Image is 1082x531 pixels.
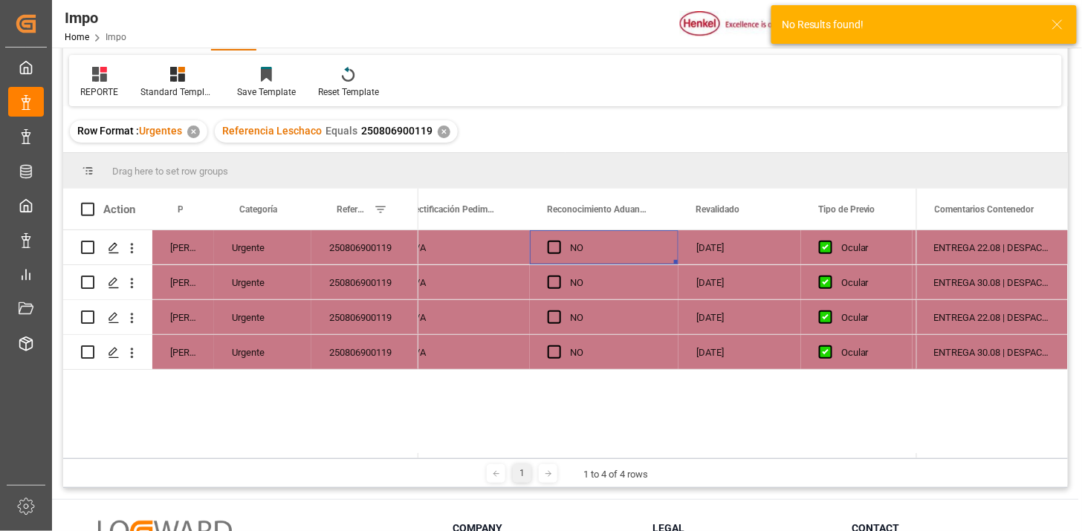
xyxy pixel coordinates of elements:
div: Press SPACE to select this row. [916,230,1068,265]
div: Save Template [237,85,296,99]
div: [DATE] [913,265,1035,299]
a: Home [65,32,89,42]
span: Referencia Leschaco [222,125,322,137]
div: Reset Template [318,85,379,99]
div: [DATE] [913,230,1035,264]
span: Comentarios Contenedor [935,204,1034,215]
div: ENTREGA 30.08 | DESPACHO REPROGRAMADO POR SATURACIÓN EN PUERTO (FECHA INICIAL 20.08) [916,265,1068,299]
div: Urgente [214,335,311,369]
span: 250806900119 [361,125,433,137]
div: Standard Templates [140,85,215,99]
div: NO [570,336,661,370]
span: Categoría [239,204,277,215]
div: Press SPACE to select this row. [63,230,418,265]
div: 250806900119 [311,265,418,299]
div: Action [103,203,135,216]
div: Ocular [841,266,895,300]
div: No Results found! [782,17,1037,33]
div: [PERSON_NAME] [152,335,214,369]
div: N/A [392,230,530,264]
span: Equals [325,125,357,137]
div: 250806900119 [311,335,418,369]
div: N/A [392,265,530,299]
span: Rectificación Pedimento [409,204,498,215]
div: 250806900119 [311,300,418,334]
div: ENTREGA 22.08 | DESPACHO REPROGRAMADO POR SATURACIÓN EN PUERTO (FECHA INICIAL 20.08) [916,230,1068,264]
span: Revalidado [696,204,739,215]
div: 1 to 4 of 4 rows [583,467,648,482]
span: Row Format : [77,125,139,137]
div: NO [570,266,661,300]
div: Press SPACE to select this row. [63,300,418,335]
div: ✕ [438,126,450,138]
div: [PERSON_NAME] [152,230,214,264]
div: Ocular [841,301,895,335]
div: Press SPACE to select this row. [916,335,1068,370]
span: Persona responsable de seguimiento [178,204,183,215]
div: [DATE] [678,335,801,369]
div: Impo [65,7,126,29]
div: [DATE] [678,230,801,264]
div: ENTREGA 30.08 | DESPACHO REPROGRAMADO POR SATURACIÓN EN PUERTO (FECHA INICIAL 20.08) [916,335,1068,369]
span: Reconocimiento Aduanero [547,204,647,215]
div: [DATE] [913,335,1035,369]
div: Press SPACE to select this row. [63,335,418,370]
div: [PERSON_NAME] [152,300,214,334]
div: ENTREGA 22.08 | DESPACHO REPROGRAMADO POR SATURACIÓN EN PUERTO (FECHA INICIAL 20.08) [916,300,1068,334]
span: Urgentes [139,125,182,137]
div: [DATE] [678,265,801,299]
div: Press SPACE to select this row. [63,265,418,300]
div: Press SPACE to select this row. [916,265,1068,300]
div: N/A [392,300,530,334]
div: REPORTE [80,85,118,99]
span: Tipo de Previo [818,204,875,215]
div: NO [570,301,661,335]
img: Henkel%20logo.jpg_1689854090.jpg [680,11,805,37]
span: Drag here to set row groups [112,166,228,177]
div: [DATE] [913,300,1035,334]
div: NO [570,231,661,265]
div: Ocular [841,231,895,265]
span: Referencia Leschaco [337,204,368,215]
div: N/A [392,335,530,369]
div: [PERSON_NAME] [152,265,214,299]
div: Urgente [214,300,311,334]
div: 250806900119 [311,230,418,264]
div: [DATE] [678,300,801,334]
div: ✕ [187,126,200,138]
div: Urgente [214,265,311,299]
div: 1 [513,464,531,483]
div: Press SPACE to select this row. [916,300,1068,335]
div: Urgente [214,230,311,264]
div: Ocular [841,336,895,370]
